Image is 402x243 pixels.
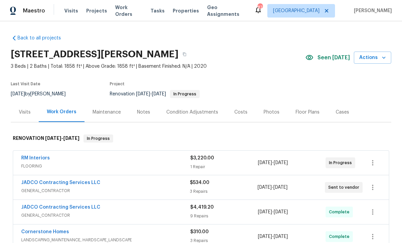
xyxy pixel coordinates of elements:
span: [DATE] [11,92,25,96]
span: $534.00 [190,180,209,185]
span: Visits [64,7,78,14]
span: [DATE] [274,234,288,239]
div: 87 [258,4,262,11]
span: GENERAL_CONTRACTOR [21,212,190,219]
a: JADCO Contracting Services LLC [21,205,100,210]
div: RENOVATION [DATE]-[DATE]In Progress [11,128,391,149]
span: Maestro [23,7,45,14]
span: FLOORING [21,163,190,170]
div: Work Orders [47,109,76,115]
div: by [PERSON_NAME] [11,90,74,98]
div: Maintenance [93,109,121,116]
div: 9 Repairs [190,213,258,219]
h2: [STREET_ADDRESS][PERSON_NAME] [11,51,178,58]
span: Renovation [110,92,200,96]
span: [DATE] [136,92,150,96]
h6: RENOVATION [13,134,79,143]
span: $310.00 [190,230,209,234]
a: JADCO Contracting Services LLC [21,180,100,185]
span: Work Orders [115,4,142,18]
span: 3 Beds | 2 Baths | Total: 1858 ft² | Above Grade: 1858 ft² | Basement Finished: N/A | 2020 [11,63,305,70]
span: - [258,233,288,240]
span: [DATE] [274,210,288,214]
a: Back to all projects [11,35,75,41]
span: - [45,136,79,141]
span: Project [110,82,125,86]
span: [DATE] [63,136,79,141]
span: $3,220.00 [190,156,214,160]
span: - [136,92,166,96]
div: Costs [234,109,247,116]
span: Projects [86,7,107,14]
span: [PERSON_NAME] [351,7,392,14]
span: - [258,184,288,191]
div: 3 Repairs [190,188,257,195]
div: Condition Adjustments [166,109,218,116]
a: Cornerstone Homes [21,230,69,234]
span: Complete [329,209,352,215]
button: Actions [354,52,391,64]
span: [GEOGRAPHIC_DATA] [273,7,320,14]
div: Visits [19,109,31,116]
span: Actions [359,54,386,62]
span: Last Visit Date [11,82,40,86]
div: Floor Plans [296,109,320,116]
span: - [258,209,288,215]
div: Notes [137,109,150,116]
span: - [258,159,288,166]
div: 1 Repair [190,163,258,170]
span: [DATE] [274,160,288,165]
button: Copy Address [178,48,191,60]
span: [DATE] [258,234,272,239]
span: Geo Assignments [207,4,246,18]
span: Sent to vendor [328,184,362,191]
span: $4,419.20 [190,205,214,210]
span: Tasks [150,8,165,13]
span: In Progress [329,159,355,166]
div: Photos [264,109,279,116]
span: [DATE] [273,185,288,190]
div: Cases [336,109,349,116]
a: RM Interiors [21,156,50,160]
span: [DATE] [152,92,166,96]
span: [DATE] [258,185,272,190]
span: GENERAL_CONTRACTOR [21,187,190,194]
span: Complete [329,233,352,240]
span: In Progress [84,135,112,142]
span: Properties [173,7,199,14]
span: Seen [DATE] [317,54,350,61]
span: [DATE] [258,160,272,165]
span: In Progress [171,92,199,96]
span: [DATE] [45,136,61,141]
span: [DATE] [258,210,272,214]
